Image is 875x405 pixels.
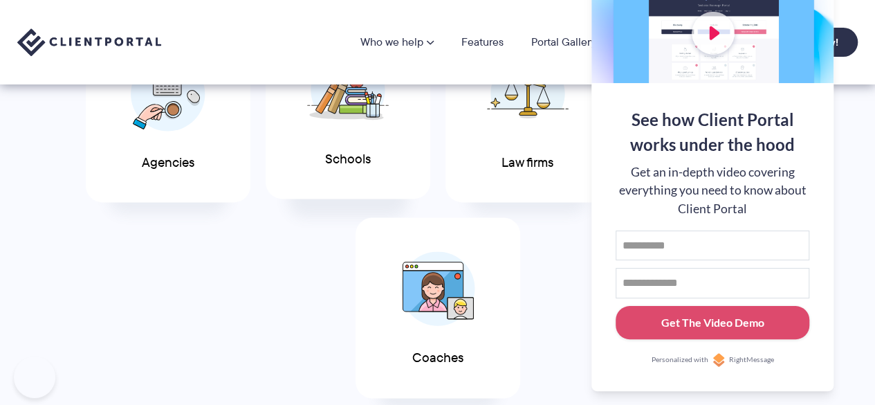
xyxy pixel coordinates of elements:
div: See how Client Portal works under the hood [616,107,809,157]
div: Get an in-depth video covering everything you need to know about Client Portal [616,163,809,218]
a: Law firms [445,22,610,203]
a: Features [461,37,504,48]
a: Who we help [360,37,434,48]
a: Coaches [356,217,520,398]
div: Get The Video Demo [661,314,764,331]
span: Law firms [501,156,553,170]
a: Portal Gallery [531,37,596,48]
iframe: Toggle Customer Support [14,357,55,398]
button: Get The Video Demo [616,306,809,340]
span: Personalized with [651,354,708,366]
a: Schools [266,19,430,199]
span: Agencies [142,156,194,170]
a: Personalized withRightMessage [616,353,809,367]
span: Schools [325,152,371,167]
span: Coaches [412,351,463,366]
img: Personalized with RightMessage [712,353,726,367]
a: Agencies [86,22,250,203]
span: RightMessage [729,354,774,366]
